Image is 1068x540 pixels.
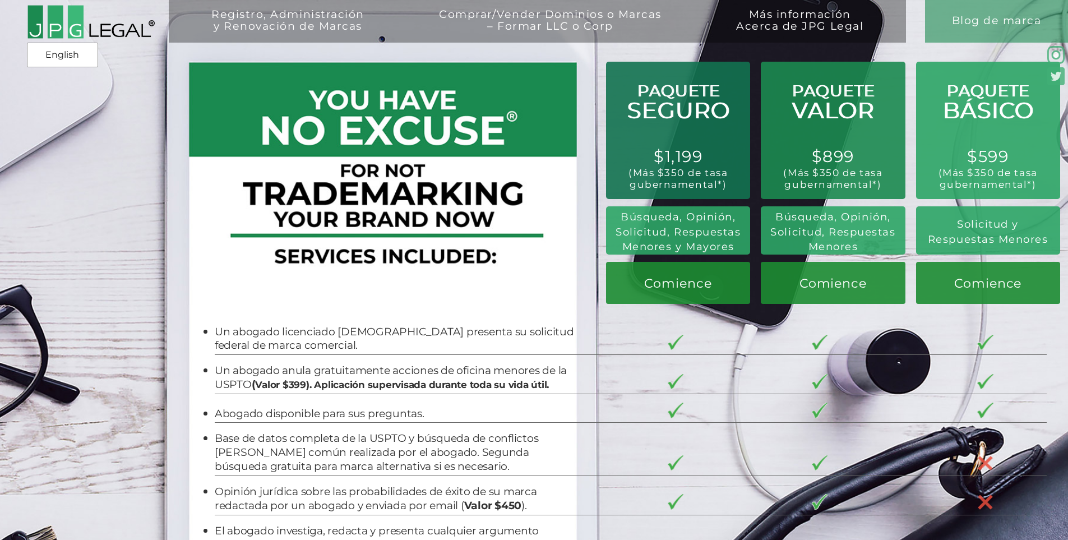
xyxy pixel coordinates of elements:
[761,262,905,304] a: Comience
[977,455,993,472] img: X-30-3.png
[977,494,993,510] img: X-30-3.png
[954,275,1022,291] span: Comience
[977,403,993,418] img: checkmark-border-3.png
[928,218,1048,246] span: Solicitud y Respuestas Menores
[668,455,684,471] img: checkmark-border-3.png
[668,335,684,350] img: checkmark-border-3.png
[977,335,993,350] img: checkmark-border-3.png
[606,262,750,304] a: Comience
[977,374,993,390] img: checkmark-border-3.png
[215,364,567,391] span: Un abogado anula gratuitamente acciones de oficina menores de la USPTO
[407,9,693,52] a: Comprar/Vender Dominios o Marcas– Formar LLC o Corp
[668,403,684,418] img: checkmark-border-3.png
[1047,46,1065,64] img: glyph-logo_May2016-green3-90.png
[770,210,895,253] span: Búsqueda, Opinión, Solicitud, Respuestas Menores
[215,407,424,420] span: Abogado disponible para sus preguntas.
[252,378,549,391] b: (
[644,275,712,291] span: Comience
[616,210,741,253] span: Búsqueda, Opinión, Solicitud, Respuestas Menores y Mayores
[215,432,538,473] span: Base de datos completa de la USPTO y búsqueda de conflictos [PERSON_NAME] común realizada por el ...
[812,494,828,510] img: checkmark-border-3.png
[306,379,549,390] span: . Aplicación supervisada durante toda su vida útil.
[179,9,396,52] a: Registro, Administracióny Renovación de Marcas
[215,485,537,512] span: Opinión jurídica sobre las probabilidades de éxito de su marca redactada por un abogado y enviada...
[255,379,306,390] span: Valor $399
[812,455,828,471] img: checkmark-border-3.png
[464,499,522,512] b: Valor $450
[30,45,95,65] a: English
[704,9,895,52] a: Más informaciónAcerca de JPG Legal
[215,325,574,352] span: Un abogado licenciado [DEMOGRAPHIC_DATA] presenta su solicitud federal de marca comercial.
[812,374,828,390] img: checkmark-border-3.png
[1047,67,1065,85] img: Twitter_Social_Icon_Rounded_Square_Color-mid-green3-90.png
[812,335,828,350] img: checkmark-border-3.png
[668,374,684,390] img: checkmark-border-3.png
[799,275,867,291] span: Comience
[27,4,155,39] img: 2016-logo-black-letters-3-r.png
[306,379,309,390] b: )
[812,403,828,418] img: checkmark-border-3.png
[668,494,684,510] img: checkmark-border-3.png
[916,262,1060,304] a: Comience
